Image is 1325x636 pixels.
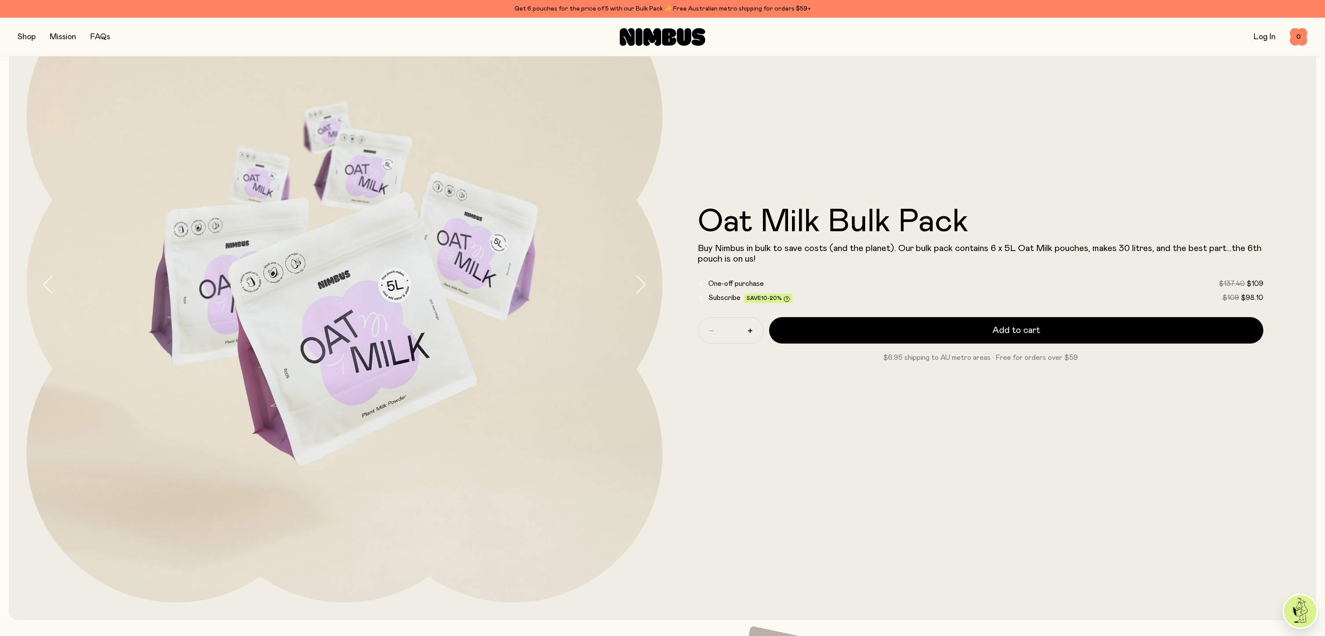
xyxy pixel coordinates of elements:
span: $137.40 [1219,280,1245,287]
span: Subscribe [708,294,740,301]
button: Add to cart [769,317,1263,344]
a: FAQs [90,33,110,41]
span: Buy Nimbus in bulk to save costs (and the planet). Our bulk pack contains 6 x 5L Oat Milk pouches... [698,244,1262,263]
span: $109 [1247,280,1263,287]
span: Add to cart [992,324,1040,336]
a: Log In [1254,33,1276,41]
button: 0 [1290,28,1307,46]
span: $109 [1222,294,1239,301]
img: agent [1284,595,1317,628]
div: Get 6 pouches for the price of 5 with our Bulk Pack ✨ Free Australian metro shipping for orders $59+ [18,4,1307,14]
span: One-off purchase [708,280,764,287]
p: $6.95 shipping to AU metro areas · Free for orders over $59 [698,352,1263,363]
span: $98.10 [1241,294,1263,301]
h1: Oat Milk Bulk Pack [698,206,1263,238]
span: 10-20% [761,296,782,301]
span: Save [747,296,790,302]
a: Mission [50,33,76,41]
